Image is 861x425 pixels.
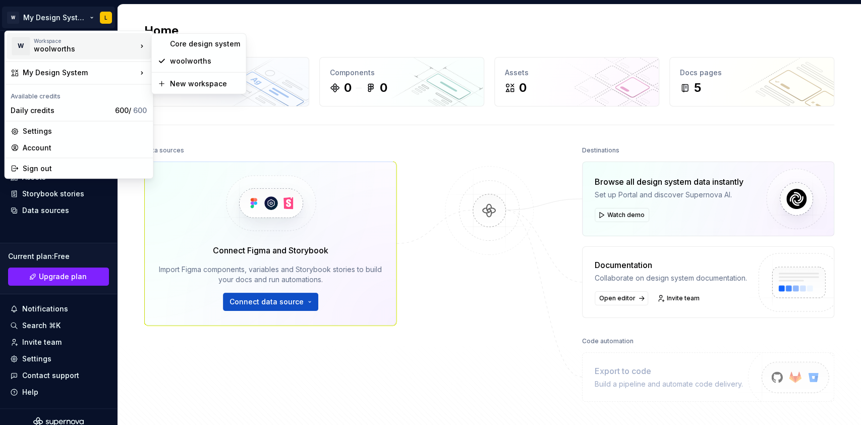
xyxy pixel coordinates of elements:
[34,38,137,44] div: Workspace
[133,106,147,115] span: 600
[23,163,147,173] div: Sign out
[23,68,137,78] div: My Design System
[12,37,30,55] div: W
[170,56,240,66] div: woolworths
[115,106,147,115] span: 600 /
[23,126,147,136] div: Settings
[34,44,120,54] div: woolworths
[23,142,147,152] div: Account
[11,105,111,116] div: Daily credits
[7,86,151,102] div: Available credits
[170,39,240,49] div: Core design system
[170,79,240,89] div: New workspace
